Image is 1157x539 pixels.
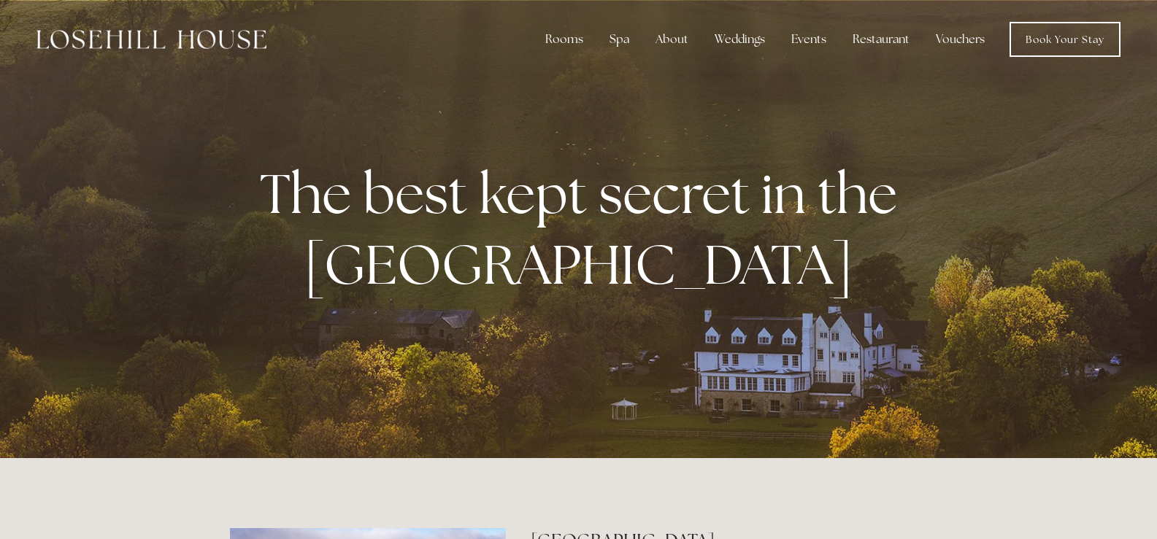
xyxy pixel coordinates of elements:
[780,25,838,54] div: Events
[924,25,996,54] a: Vouchers
[703,25,777,54] div: Weddings
[644,25,700,54] div: About
[36,30,266,49] img: Losehill House
[260,158,909,300] strong: The best kept secret in the [GEOGRAPHIC_DATA]
[534,25,595,54] div: Rooms
[1010,22,1121,57] a: Book Your Stay
[841,25,921,54] div: Restaurant
[598,25,641,54] div: Spa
